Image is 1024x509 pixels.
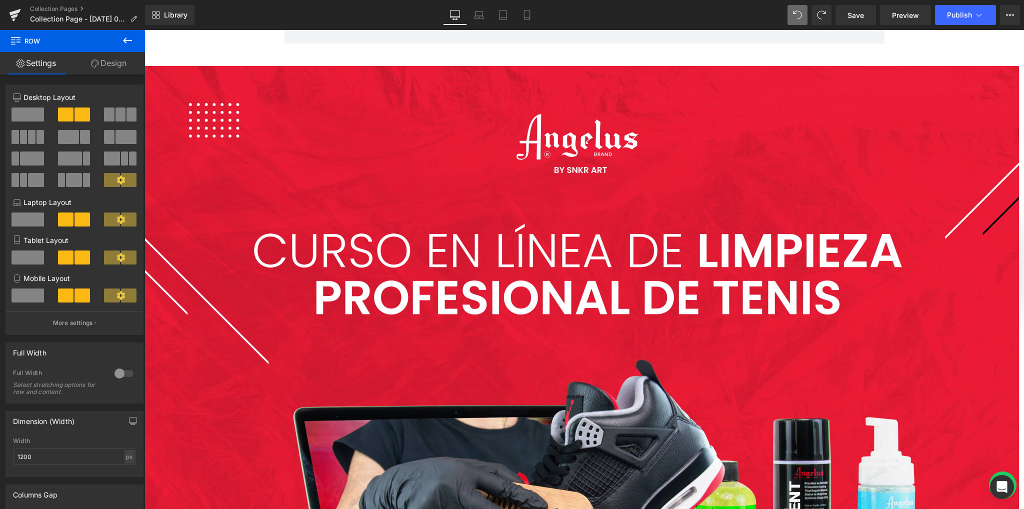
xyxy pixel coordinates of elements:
p: More settings [53,318,93,327]
div: Select stretching options for row and content. [13,381,103,395]
p: Tablet Layout [13,235,136,245]
span: Row [10,30,110,52]
p: Mobile Layout [13,273,136,283]
div: Width [13,437,136,444]
a: Tablet [491,5,515,25]
a: Design [72,52,145,74]
span: Preview [892,10,919,20]
button: Redo [811,5,831,25]
p: Desktop Layout [13,92,136,102]
a: Collection Pages [30,5,145,13]
button: Publish [935,5,996,25]
div: px [124,450,134,463]
p: Laptop Layout [13,197,136,207]
button: More settings [6,311,143,334]
div: Full Width [13,343,46,357]
a: Laptop [467,5,491,25]
input: auto [13,448,136,465]
span: Save [847,10,864,20]
a: Mobile [515,5,539,25]
div: Open Intercom Messenger [990,475,1014,499]
a: Desktop [443,5,467,25]
div: Columns Gap [13,485,57,499]
div: Full Width [13,369,104,379]
span: Publish [947,11,972,19]
span: Collection Page - [DATE] 07:09:59 [30,15,126,23]
span: Library [164,10,187,19]
a: Preview [880,5,931,25]
button: More [1000,5,1020,25]
button: Undo [787,5,807,25]
div: Dimension (Width) [13,411,74,425]
a: New Library [145,5,194,25]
